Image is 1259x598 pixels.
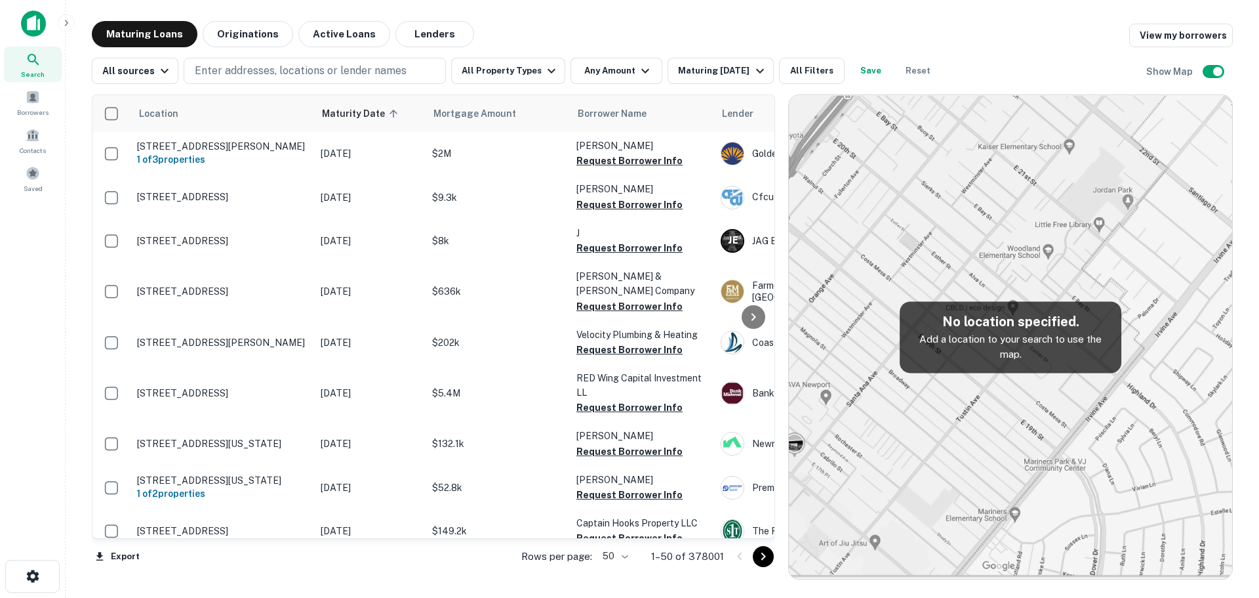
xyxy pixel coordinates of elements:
[195,63,407,79] p: Enter addresses, locations or lender names
[576,182,708,196] p: [PERSON_NAME]
[321,386,419,400] p: [DATE]
[321,190,419,205] p: [DATE]
[570,95,714,132] th: Borrower Name
[137,235,308,247] p: [STREET_ADDRESS]
[432,524,563,538] p: $149.2k
[4,85,62,120] div: Borrowers
[321,146,419,161] p: [DATE]
[432,146,563,161] p: $2M
[298,21,390,47] button: Active Loans
[850,58,892,84] button: Save your search to get updates of matches that match your search criteria.
[721,280,917,303] div: Farmers & Merchants Bank Of [GEOGRAPHIC_DATA]
[789,95,1232,579] img: map-placeholder.webp
[432,190,563,205] p: $9.3k
[721,142,744,165] img: picture
[721,477,744,499] img: picture
[92,58,178,84] button: All sources
[137,152,308,167] h6: 1 of 3 properties
[570,58,662,84] button: Any Amount
[137,525,308,537] p: [STREET_ADDRESS]
[432,335,563,350] p: $202k
[576,487,683,503] button: Request Borrower Info
[779,58,845,84] button: All Filters
[20,145,46,156] span: Contacts
[576,197,683,213] button: Request Borrower Info
[576,516,708,530] p: Captain Hooks Property LLC
[321,524,419,538] p: [DATE]
[576,342,683,358] button: Request Borrower Info
[21,11,46,37] img: capitalize-icon.png
[137,191,308,203] p: [STREET_ADDRESS]
[678,63,767,79] div: Maturing [DATE]
[721,520,744,542] img: picture
[721,186,744,209] img: picture
[432,481,563,495] p: $52.8k
[314,95,426,132] th: Maturity Date
[576,139,708,153] p: [PERSON_NAME]
[203,21,293,47] button: Originations
[137,337,308,349] p: [STREET_ADDRESS][PERSON_NAME]
[137,475,308,486] p: [STREET_ADDRESS][US_STATE]
[721,331,917,354] div: Coastal Heritage Bank
[728,234,738,247] p: J E
[92,547,143,566] button: Export
[432,284,563,299] p: $636k
[395,21,474,47] button: Lenders
[433,106,533,121] span: Mortgage Amount
[322,106,402,121] span: Maturity Date
[451,58,565,84] button: All Property Types
[576,328,708,342] p: Velocity Plumbing & Heating
[321,481,419,495] p: [DATE]
[576,530,683,546] button: Request Borrower Info
[1146,64,1195,79] h6: Show Map
[137,486,308,501] h6: 1 of 2 properties
[597,547,630,566] div: 50
[897,58,939,84] button: Reset
[426,95,570,132] th: Mortgage Amount
[578,106,647,121] span: Borrower Name
[721,432,917,456] div: Newrez
[576,429,708,443] p: [PERSON_NAME]
[432,386,563,400] p: $5.4M
[576,240,683,256] button: Request Borrower Info
[753,546,774,567] button: Go to next page
[137,438,308,450] p: [STREET_ADDRESS][US_STATE]
[4,47,62,82] div: Search
[102,63,172,79] div: All sources
[521,549,592,565] p: Rows per page:
[576,400,683,416] button: Request Borrower Info
[721,382,744,404] img: picture
[721,476,917,500] div: Premier Bank
[721,280,744,303] img: picture
[721,229,917,253] div: JAG Enterprises, Inc.
[138,106,178,121] span: Location
[721,519,917,543] div: The First Bank
[1193,493,1259,556] iframe: Chat Widget
[432,437,563,451] p: $132.1k
[321,437,419,451] p: [DATE]
[137,387,308,399] p: [STREET_ADDRESS]
[651,549,724,565] p: 1–50 of 378001
[21,69,45,79] span: Search
[714,95,924,132] th: Lender
[184,58,446,84] button: Enter addresses, locations or lender names
[130,95,314,132] th: Location
[4,123,62,158] a: Contacts
[576,473,708,487] p: [PERSON_NAME]
[432,234,563,248] p: $8k
[721,186,917,209] div: Cfcu Community Credit Union
[1129,24,1233,47] a: View my borrowers
[722,106,753,121] span: Lender
[4,161,62,196] a: Saved
[910,312,1111,331] h5: No location specified.
[576,226,708,240] p: J
[721,142,917,165] div: Goldenwest Credit Union
[24,183,43,194] span: Saved
[576,269,708,298] p: [PERSON_NAME] & [PERSON_NAME] Company
[576,299,683,314] button: Request Borrower Info
[17,107,49,117] span: Borrowers
[576,371,708,400] p: RED Wing Capital Investment LL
